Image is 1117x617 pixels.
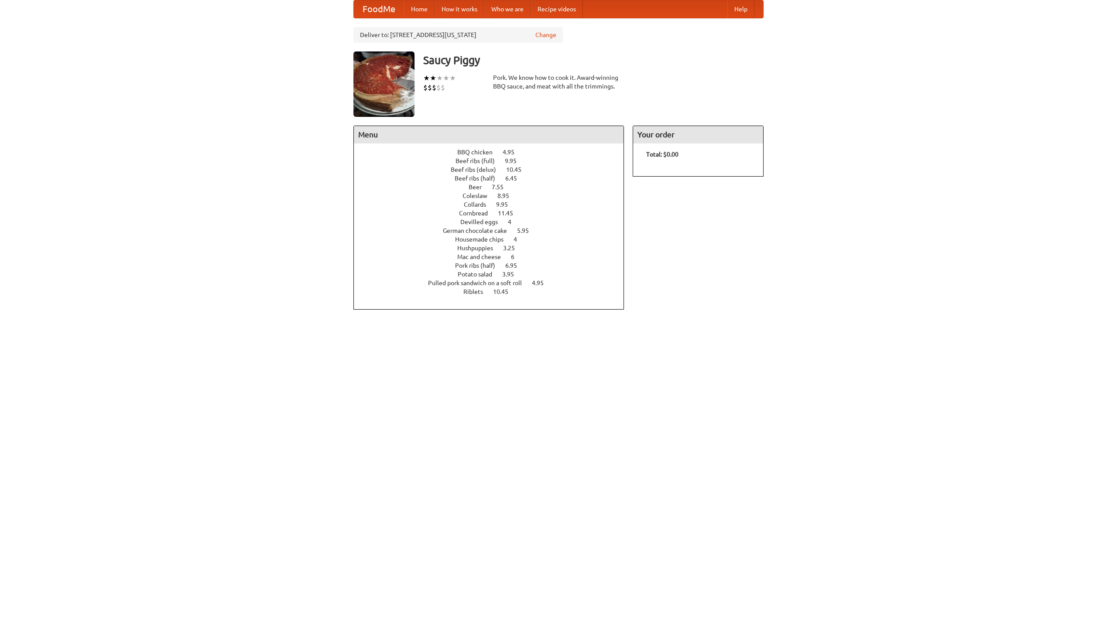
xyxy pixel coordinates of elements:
span: 7.55 [492,184,512,191]
span: 9.95 [505,157,525,164]
a: Housemade chips 4 [455,236,533,243]
li: $ [432,83,436,92]
a: Beef ribs (delux) 10.45 [451,166,538,173]
a: Coleslaw 8.95 [463,192,525,199]
b: Total: $0.00 [646,151,678,158]
span: German chocolate cake [443,227,516,234]
li: ★ [423,73,430,83]
a: Potato salad 3.95 [458,271,530,278]
span: 5.95 [517,227,538,234]
span: Mac and cheese [457,253,510,260]
a: Pulled pork sandwich on a soft roll 4.95 [428,280,560,286]
span: Beer [469,184,490,191]
a: Beer 7.55 [469,184,520,191]
a: Mac and cheese 6 [457,253,531,260]
span: Coleslaw [463,192,496,199]
span: 6 [511,253,523,260]
span: Beef ribs (full) [456,157,504,164]
a: Help [727,0,754,18]
span: BBQ chicken [457,149,501,156]
li: ★ [443,73,449,83]
span: Devilled eggs [460,218,507,225]
div: Pork. We know how to cook it. Award-winning BBQ sauce, and meat with all the trimmings. [493,73,624,91]
a: Hushpuppies 3.25 [457,245,531,252]
span: 4 [514,236,526,243]
a: Collards 9.95 [464,201,524,208]
span: 3.95 [502,271,523,278]
a: Change [535,31,556,39]
a: Recipe videos [531,0,583,18]
span: 11.45 [498,210,522,217]
span: 10.45 [493,288,517,295]
a: Who we are [484,0,531,18]
span: Hushpuppies [457,245,502,252]
span: Pulled pork sandwich on a soft roll [428,280,531,286]
span: Cornbread [459,210,497,217]
span: 10.45 [506,166,530,173]
a: Beef ribs (full) 9.95 [456,157,533,164]
a: Cornbread 11.45 [459,210,529,217]
a: Home [404,0,435,18]
span: 6.45 [505,175,526,182]
a: FoodMe [354,0,404,18]
span: 4.95 [532,280,552,286]
li: $ [428,83,432,92]
span: 6.95 [505,262,526,269]
span: Beef ribs (half) [455,175,504,182]
a: How it works [435,0,484,18]
li: ★ [449,73,456,83]
li: ★ [430,73,436,83]
span: Beef ribs (delux) [451,166,505,173]
span: 4.95 [503,149,523,156]
span: 4 [508,218,520,225]
li: $ [423,83,428,92]
span: Housemade chips [455,236,512,243]
h4: Your order [633,126,763,143]
img: angular.jpg [353,51,415,117]
a: German chocolate cake 5.95 [443,227,545,234]
span: Collards [464,201,495,208]
a: Riblets 10.45 [463,288,524,295]
li: $ [441,83,445,92]
span: Pork ribs (half) [455,262,504,269]
span: Riblets [463,288,492,295]
span: 9.95 [496,201,517,208]
div: Deliver to: [STREET_ADDRESS][US_STATE] [353,27,563,43]
span: 3.25 [503,245,524,252]
li: ★ [436,73,443,83]
a: BBQ chicken 4.95 [457,149,531,156]
a: Pork ribs (half) 6.95 [455,262,533,269]
li: $ [436,83,441,92]
h3: Saucy Piggy [423,51,764,69]
h4: Menu [354,126,624,143]
a: Beef ribs (half) 6.45 [455,175,533,182]
span: 8.95 [497,192,518,199]
span: Potato salad [458,271,501,278]
a: Devilled eggs 4 [460,218,528,225]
